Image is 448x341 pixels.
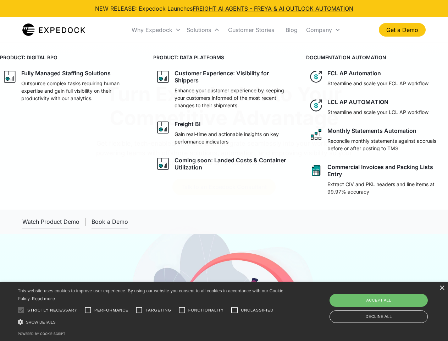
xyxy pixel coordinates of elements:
[175,70,292,84] div: Customer Experience: Visibility for Shippers
[241,307,273,313] span: Unclassified
[175,130,292,145] p: Gain real-time and actionable insights on key performance indicators
[175,157,292,171] div: Coming soon: Landed Costs & Container Utilization
[327,98,388,105] div: LCL AP AUTOMATION
[187,26,211,33] div: Solutions
[18,288,283,302] span: This website uses cookies to improve user experience. By using our website you consent to all coo...
[22,23,85,37] a: home
[175,87,292,109] p: Enhance your customer experience by keeping your customers informed of the most recent changes to...
[309,163,323,178] img: sheet icon
[32,296,55,301] a: Read more
[22,215,79,228] a: open lightbox
[306,124,448,155] a: network like iconMonthly Statements AutomationReconcile monthly statements against accruals befor...
[27,307,77,313] span: Strictly necessary
[94,307,129,313] span: Performance
[327,163,445,178] div: Commercial Invoices and Packing Lists Entry
[153,154,295,174] a: graph iconComing soon: Landed Costs & Container Utilization
[132,26,172,33] div: Why Expedock
[306,67,448,90] a: dollar iconFCL AP AutomationStreamline and scale your FCL AP workflow
[153,54,295,61] h4: PRODUCT: DATA PLATFORMS
[327,70,381,77] div: FCL AP Automation
[21,80,139,102] p: Outsource complex tasks requiring human expertise and gain full visibility on their productivity ...
[92,218,128,225] div: Book a Demo
[92,215,128,228] a: Book a Demo
[379,23,426,37] a: Get a Demo
[306,96,448,119] a: dollar iconLCL AP AUTOMATIONStreamline and scale your LCL AP workflow
[145,307,171,313] span: Targeting
[18,332,65,336] a: Powered by cookie-script
[21,70,111,77] div: Fully Managed Staffing Solutions
[156,120,170,135] img: graph icon
[222,18,280,42] a: Customer Stories
[153,67,295,112] a: graph iconCustomer Experience: Visibility for ShippersEnhance your customer experience by keeping...
[327,180,445,195] p: Extract CIV and PKL headers and line items at 99.97% accuracy
[184,18,222,42] div: Solutions
[22,23,85,37] img: Expedock Logo
[303,18,343,42] div: Company
[327,127,416,134] div: Monthly Statements Automation
[327,80,428,87] p: Streamline and scale your FCL AP workflow
[188,307,224,313] span: Functionality
[306,161,448,198] a: sheet iconCommercial Invoices and Packing Lists EntryExtract CIV and PKL headers and line items a...
[156,70,170,84] img: graph icon
[309,98,323,113] img: dollar icon
[327,137,445,152] p: Reconcile monthly statements against accruals before or after posting to TMS
[280,18,303,42] a: Blog
[22,218,79,225] div: Watch Product Demo
[3,70,17,84] img: graph icon
[309,127,323,141] img: network like icon
[175,120,200,128] div: Freight BI
[330,264,448,341] iframe: Chat Widget
[327,108,428,116] p: Streamline and scale your LCL AP workflow
[306,26,332,33] div: Company
[129,18,184,42] div: Why Expedock
[153,118,295,148] a: graph iconFreight BIGain real-time and actionable insights on key performance indicators
[95,4,353,13] div: NEW RELEASE: Expedock Launches
[193,5,353,12] a: FREIGHT AI AGENTS - FREYA & AI OUTLOOK AUTOMATION
[18,318,286,326] div: Show details
[156,157,170,171] img: graph icon
[26,320,56,324] span: Show details
[306,54,448,61] h4: DOCUMENTATION AUTOMATION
